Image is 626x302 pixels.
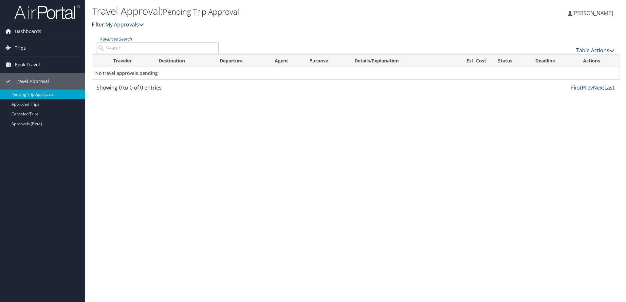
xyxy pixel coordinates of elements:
span: Travel Approval [15,73,49,90]
input: Advanced Search [97,42,219,54]
th: Traveler: activate to sort column ascending [107,55,153,67]
th: Agent [269,55,304,67]
a: Last [604,84,615,91]
th: Status: activate to sort column ascending [492,55,529,67]
th: Details/Explanation [349,55,446,67]
a: My Approvals [105,21,144,28]
img: airportal-logo.png [14,4,80,20]
a: [PERSON_NAME] [568,3,619,23]
a: Next [593,84,604,91]
a: First [571,84,582,91]
div: Showing 0 to 0 of 0 entries [97,84,219,95]
th: Purpose [304,55,349,67]
a: Prev [582,84,593,91]
span: Dashboards [15,23,41,40]
p: Filter: [92,21,444,29]
a: Table Actions [576,47,615,54]
h1: Travel Approval: [92,4,444,18]
th: Deadline: activate to sort column descending [529,55,578,67]
th: Destination: activate to sort column ascending [153,55,214,67]
a: Advanced Search [100,36,132,42]
span: Book Travel [15,57,40,73]
th: Est. Cost: activate to sort column ascending [446,55,492,67]
td: No travel approvals pending [92,67,619,79]
small: Pending Trip Approval [163,6,239,17]
th: Departure: activate to sort column ascending [214,55,269,67]
span: Trips [15,40,26,56]
th: Actions [577,55,619,67]
span: [PERSON_NAME] [572,9,613,17]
